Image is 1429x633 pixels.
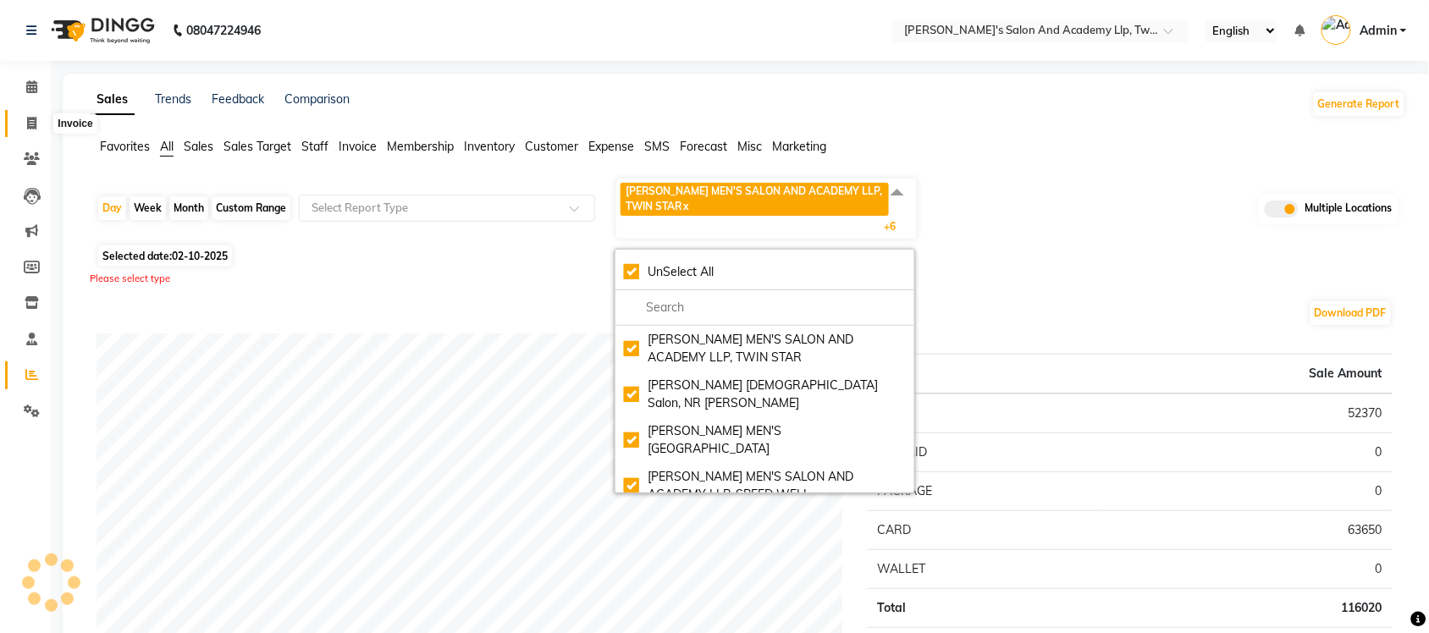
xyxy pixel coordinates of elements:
td: 0 [1102,549,1393,588]
td: PREPAID [868,432,1102,471]
a: Feedback [212,91,264,107]
span: Staff [301,139,328,154]
span: Sales [184,139,213,154]
div: Invoice [53,113,97,134]
span: Invoice [339,139,377,154]
span: Expense [588,139,634,154]
a: Trends [155,91,191,107]
td: 63650 [1102,510,1393,549]
div: Month [169,196,208,220]
div: Please select type [90,272,1406,286]
div: Week [130,196,166,220]
td: 0 [1102,471,1393,510]
button: Generate Report [1314,92,1404,116]
span: Forecast [680,139,727,154]
a: Comparison [284,91,350,107]
td: CASH [868,394,1102,433]
th: Type [868,354,1102,394]
span: Customer [525,139,578,154]
div: [PERSON_NAME] [DEMOGRAPHIC_DATA] Salon, NR [PERSON_NAME] [624,377,906,412]
input: multiselect-search [624,299,906,316]
img: Admin [1321,15,1351,45]
td: Total [868,588,1102,627]
span: Misc [737,139,762,154]
a: Sales [90,85,135,115]
span: [PERSON_NAME] MEN'S SALON AND ACADEMY LLP, TWIN STAR [626,184,882,212]
span: Admin [1360,22,1397,40]
b: 08047224946 [186,7,261,54]
div: [PERSON_NAME] MEN'S SALON AND ACADEMY LLP, TWIN STAR [624,331,906,366]
div: [PERSON_NAME] MEN'S [GEOGRAPHIC_DATA] [624,422,906,458]
span: Multiple Locations [1305,201,1393,217]
td: WALLET [868,549,1102,588]
div: Custom Range [212,196,290,220]
button: Download PDF [1310,301,1391,325]
a: x [681,200,689,212]
td: 52370 [1102,394,1393,433]
td: PACKAGE [868,471,1102,510]
img: logo [43,7,159,54]
span: Selected date: [98,245,232,267]
div: UnSelect All [624,263,906,281]
td: CARD [868,510,1102,549]
span: Favorites [100,139,150,154]
span: Sales Target [223,139,291,154]
td: 116020 [1102,588,1393,627]
span: Membership [387,139,454,154]
span: Inventory [464,139,515,154]
div: Day [98,196,126,220]
span: +6 [885,220,909,233]
td: 0 [1102,432,1393,471]
div: [PERSON_NAME] MEN'S SALON AND ACADEMY LLP, SPEED WELL [624,468,906,504]
span: 02-10-2025 [172,250,228,262]
span: All [160,139,174,154]
span: Marketing [772,139,826,154]
th: Sale Amount [1102,354,1393,394]
span: SMS [644,139,670,154]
